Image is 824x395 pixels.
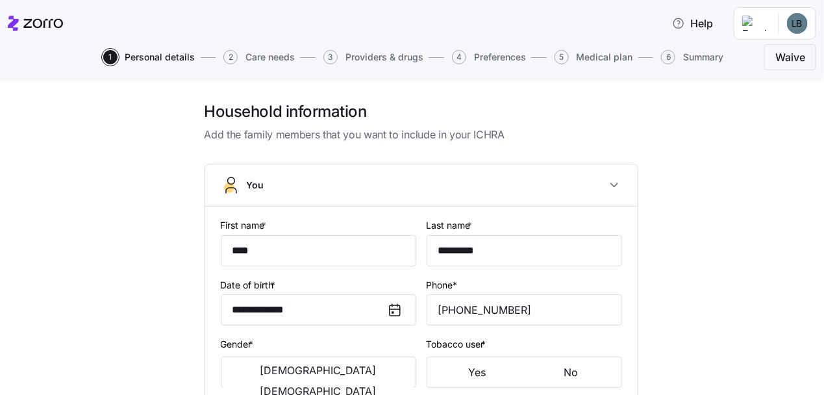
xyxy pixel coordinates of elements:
[221,218,269,233] label: First name
[672,16,713,31] span: Help
[742,16,768,31] img: Employer logo
[205,164,638,207] button: You
[101,50,195,64] a: 1Personal details
[205,101,638,121] h1: Household information
[245,53,295,62] span: Care needs
[764,44,816,70] button: Waive
[661,50,675,64] span: 6
[662,10,723,36] button: Help
[468,367,486,377] span: Yes
[205,127,638,143] span: Add the family members that you want to include in your ICHRA
[452,50,466,64] span: 4
[427,294,622,325] input: Phone
[683,53,723,62] span: Summary
[223,50,295,64] button: 2Care needs
[427,218,475,233] label: Last name
[577,53,633,62] span: Medical plan
[221,278,279,292] label: Date of birth
[775,49,805,65] span: Waive
[247,179,264,192] span: You
[323,50,338,64] span: 3
[452,50,526,64] button: 4Preferences
[427,278,458,292] label: Phone*
[345,53,423,62] span: Providers & drugs
[103,50,118,64] span: 1
[223,50,238,64] span: 2
[103,50,195,64] button: 1Personal details
[125,53,195,62] span: Personal details
[564,367,579,377] span: No
[427,337,489,351] label: Tobacco user
[661,50,723,64] button: 6Summary
[555,50,569,64] span: 5
[787,13,808,34] img: 5b7cd437d457748ed31aa3ba098e87d1
[221,337,256,351] label: Gender
[260,365,377,376] span: [DEMOGRAPHIC_DATA]
[555,50,633,64] button: 5Medical plan
[323,50,423,64] button: 3Providers & drugs
[474,53,526,62] span: Preferences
